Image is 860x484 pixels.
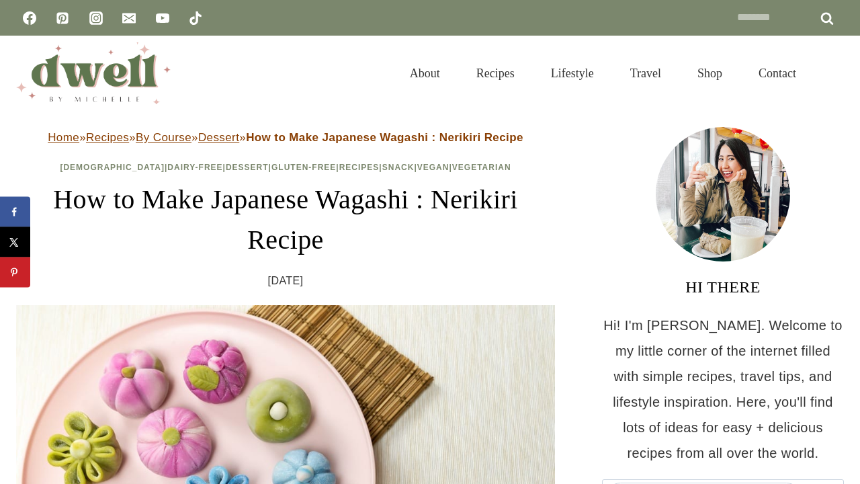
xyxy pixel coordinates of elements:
[116,5,142,32] a: Email
[86,131,129,144] a: Recipes
[136,131,191,144] a: By Course
[392,50,814,97] nav: Primary Navigation
[602,313,844,466] p: Hi! I'm [PERSON_NAME]. Welcome to my little corner of the internet filled with simple recipes, tr...
[60,163,165,172] a: [DEMOGRAPHIC_DATA]
[458,50,533,97] a: Recipes
[740,50,814,97] a: Contact
[679,50,740,97] a: Shop
[417,163,449,172] a: Vegan
[246,131,523,144] strong: How to Make Japanese Wagashi : Nerikiri Recipe
[198,131,239,144] a: Dessert
[533,50,612,97] a: Lifestyle
[821,62,844,85] button: View Search Form
[60,163,511,172] span: | | | | | | |
[49,5,76,32] a: Pinterest
[48,131,79,144] a: Home
[602,275,844,299] h3: HI THERE
[392,50,458,97] a: About
[149,5,176,32] a: YouTube
[382,163,415,172] a: Snack
[226,163,269,172] a: Dessert
[271,163,336,172] a: Gluten-Free
[612,50,679,97] a: Travel
[83,5,110,32] a: Instagram
[16,5,43,32] a: Facebook
[182,5,209,32] a: TikTok
[167,163,222,172] a: Dairy-Free
[339,163,380,172] a: Recipes
[16,42,171,104] img: DWELL by michelle
[48,131,523,144] span: » » » »
[452,163,511,172] a: Vegetarian
[16,179,555,260] h1: How to Make Japanese Wagashi : Nerikiri Recipe
[268,271,304,291] time: [DATE]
